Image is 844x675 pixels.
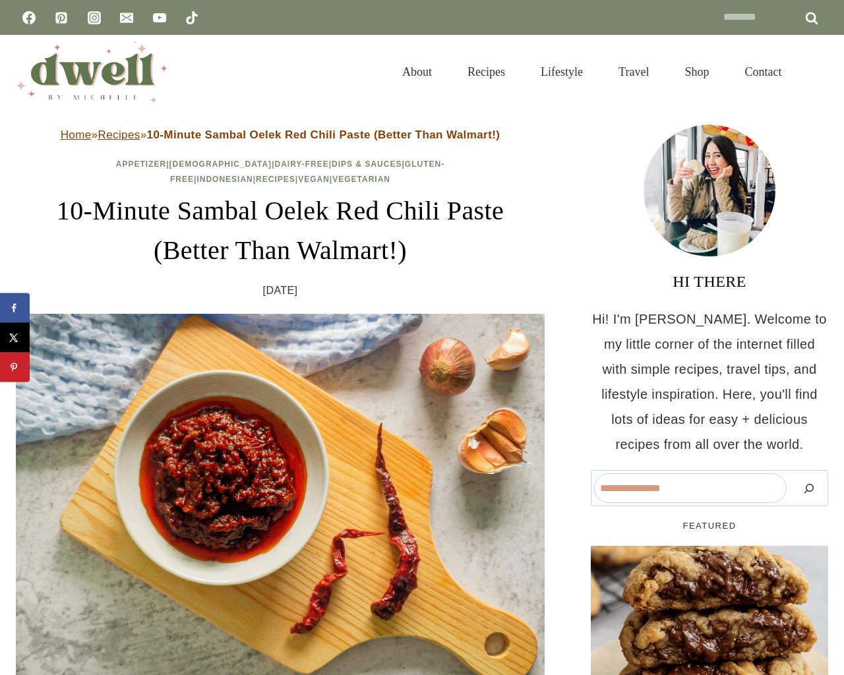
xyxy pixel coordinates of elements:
[48,5,75,31] a: Pinterest
[806,61,828,83] button: View Search Form
[332,175,390,184] a: Vegetarian
[179,5,205,31] a: TikTok
[147,129,500,141] strong: 10-Minute Sambal Oelek Red Chili Paste (Better Than Walmart!)
[116,160,166,169] a: Appetizer
[601,49,667,95] a: Travel
[196,175,253,184] a: Indonesian
[81,5,107,31] a: Instagram
[591,270,828,293] h3: HI THERE
[274,160,328,169] a: Dairy-Free
[16,191,545,270] h1: 10-Minute Sambal Oelek Red Chili Paste (Better Than Walmart!)
[16,42,167,102] img: DWELL by michelle
[384,49,799,95] nav: Primary Navigation
[591,519,828,533] h5: FEATURED
[667,49,727,95] a: Shop
[61,129,500,141] span: » »
[256,175,295,184] a: Recipes
[793,473,825,503] button: Search
[727,49,799,95] a: Contact
[450,49,523,95] a: Recipes
[169,160,272,169] a: [DEMOGRAPHIC_DATA]
[263,281,298,301] time: [DATE]
[16,5,42,31] a: Facebook
[61,129,92,141] a: Home
[384,49,450,95] a: About
[116,160,444,184] span: | | | | | | | |
[146,5,173,31] a: YouTube
[98,129,140,141] a: Recipes
[113,5,140,31] a: Email
[591,307,828,457] p: Hi! I'm [PERSON_NAME]. Welcome to my little corner of the internet filled with simple recipes, tr...
[298,175,330,184] a: Vegan
[332,160,402,169] a: Dips & Sauces
[523,49,601,95] a: Lifestyle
